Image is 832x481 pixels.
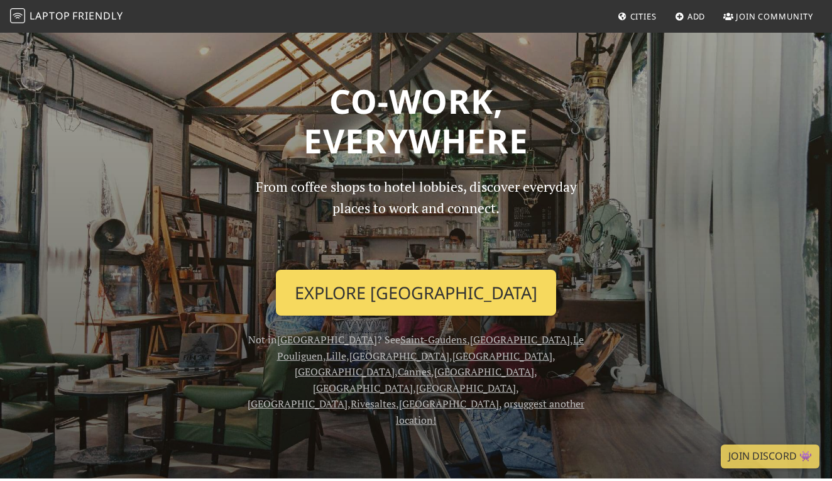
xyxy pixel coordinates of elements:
[630,11,657,22] span: Cities
[434,365,534,379] a: [GEOGRAPHIC_DATA]
[718,5,818,28] a: Join Community
[277,333,377,346] a: [GEOGRAPHIC_DATA]
[248,333,584,427] span: Not in ? See , , , , , , , , , , , , , , or
[470,333,570,346] a: [GEOGRAPHIC_DATA]
[30,9,70,23] span: Laptop
[326,349,346,363] a: Lille
[613,5,662,28] a: Cities
[452,349,552,363] a: [GEOGRAPHIC_DATA]
[351,397,396,411] a: Rivesaltes
[396,397,584,427] a: suggest another location!
[10,6,123,28] a: LaptopFriendly LaptopFriendly
[65,81,767,161] h1: Co-work, Everywhere
[277,333,584,363] a: Le Pouliguen
[72,9,123,23] span: Friendly
[398,365,431,379] a: Cannes
[416,381,516,395] a: [GEOGRAPHIC_DATA]
[276,270,556,316] a: Explore [GEOGRAPHIC_DATA]
[687,11,706,22] span: Add
[736,11,813,22] span: Join Community
[400,333,467,346] a: Saint-Gaudens
[670,5,711,28] a: Add
[399,397,499,411] a: [GEOGRAPHIC_DATA]
[10,8,25,23] img: LaptopFriendly
[721,445,819,468] a: Join Discord 👾
[248,397,348,411] a: [GEOGRAPHIC_DATA]
[244,176,588,260] p: From coffee shops to hotel lobbies, discover everyday places to work and connect.
[349,349,449,363] a: [GEOGRAPHIC_DATA]
[295,365,395,379] a: [GEOGRAPHIC_DATA]
[313,381,413,395] a: [GEOGRAPHIC_DATA]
